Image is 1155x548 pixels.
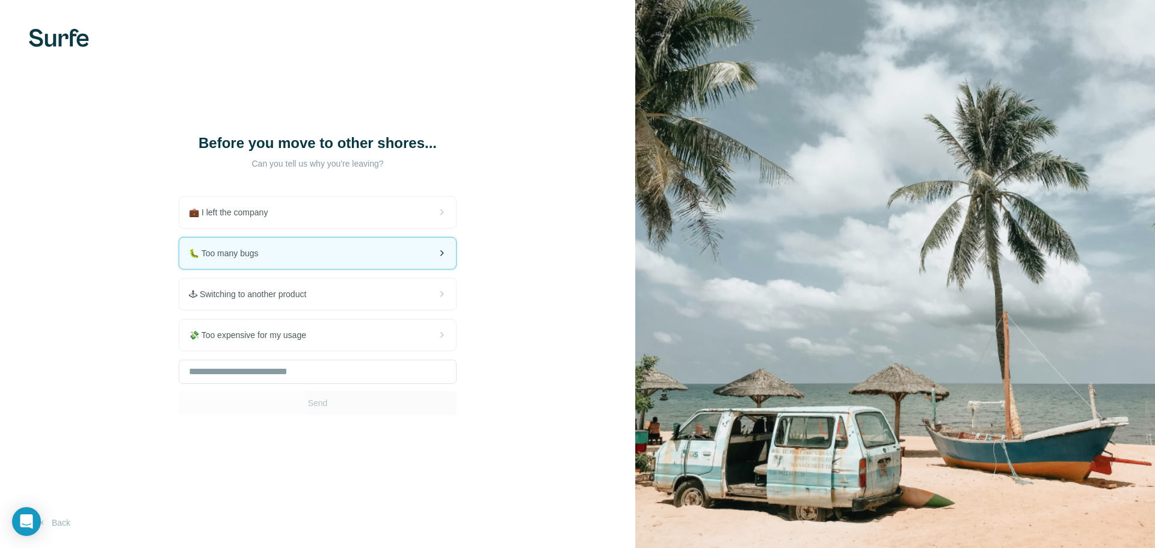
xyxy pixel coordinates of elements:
[29,29,89,47] img: Surfe's logo
[12,507,41,536] div: Open Intercom Messenger
[189,247,268,259] span: 🐛 Too many bugs
[189,288,316,300] span: 🕹 Switching to another product
[197,158,438,170] p: Can you tell us why you're leaving?
[29,512,79,534] button: Back
[189,329,316,341] span: 💸 Too expensive for my usage
[189,206,277,218] span: 💼 I left the company
[197,134,438,153] h1: Before you move to other shores...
